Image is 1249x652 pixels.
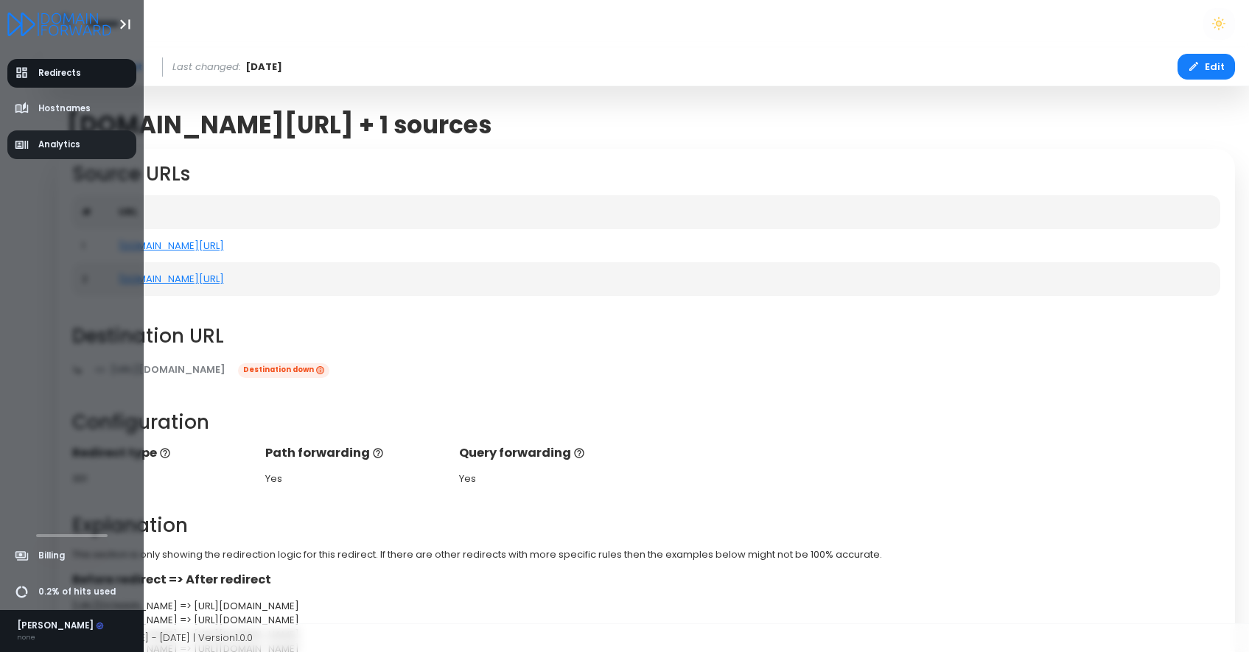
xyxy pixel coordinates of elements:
[72,547,1221,562] p: This section is only showing the redirection logic for this redirect. If there are other redirect...
[72,514,1221,537] h2: Explanation
[72,444,251,462] p: Redirect type
[459,472,638,486] div: Yes
[172,60,241,74] span: Last changed:
[72,411,1221,434] h2: Configuration
[245,60,282,74] span: [DATE]
[72,325,1221,348] h2: Destination URL
[72,163,1221,186] h2: Source URLs
[7,541,137,570] a: Billing
[38,586,116,598] span: 0.2% of hits used
[72,571,1221,589] p: Before redirect => After redirect
[7,94,137,123] a: Hostnames
[84,357,237,383] a: [URL][DOMAIN_NAME]
[109,195,1221,229] th: URL
[265,472,444,486] div: Yes
[17,620,105,633] div: [PERSON_NAME]
[72,472,251,486] div: 301
[57,631,253,645] span: Copyright © [DATE] - [DATE] | Version 1.0.0
[7,13,111,33] a: Logo
[67,111,491,139] span: [DOMAIN_NAME][URL] + 1 sources
[1178,54,1235,80] button: Edit
[72,599,1221,614] div: [URL][DOMAIN_NAME] => [URL][DOMAIN_NAME]
[38,67,81,80] span: Redirects
[459,444,638,462] p: Query forwarding
[38,550,65,562] span: Billing
[38,102,91,115] span: Hostnames
[17,632,105,642] div: none
[7,59,137,88] a: Redirects
[72,613,1221,628] div: [URL][DOMAIN_NAME] => [URL][DOMAIN_NAME]
[119,239,224,253] a: [DOMAIN_NAME][URL]
[7,130,137,159] a: Analytics
[111,10,139,38] button: Toggle Aside
[119,272,224,286] a: [DOMAIN_NAME][URL]
[265,444,444,462] p: Path forwarding
[7,578,137,606] a: 0.2% of hits used
[238,363,329,378] span: Destination down
[38,139,80,151] span: Analytics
